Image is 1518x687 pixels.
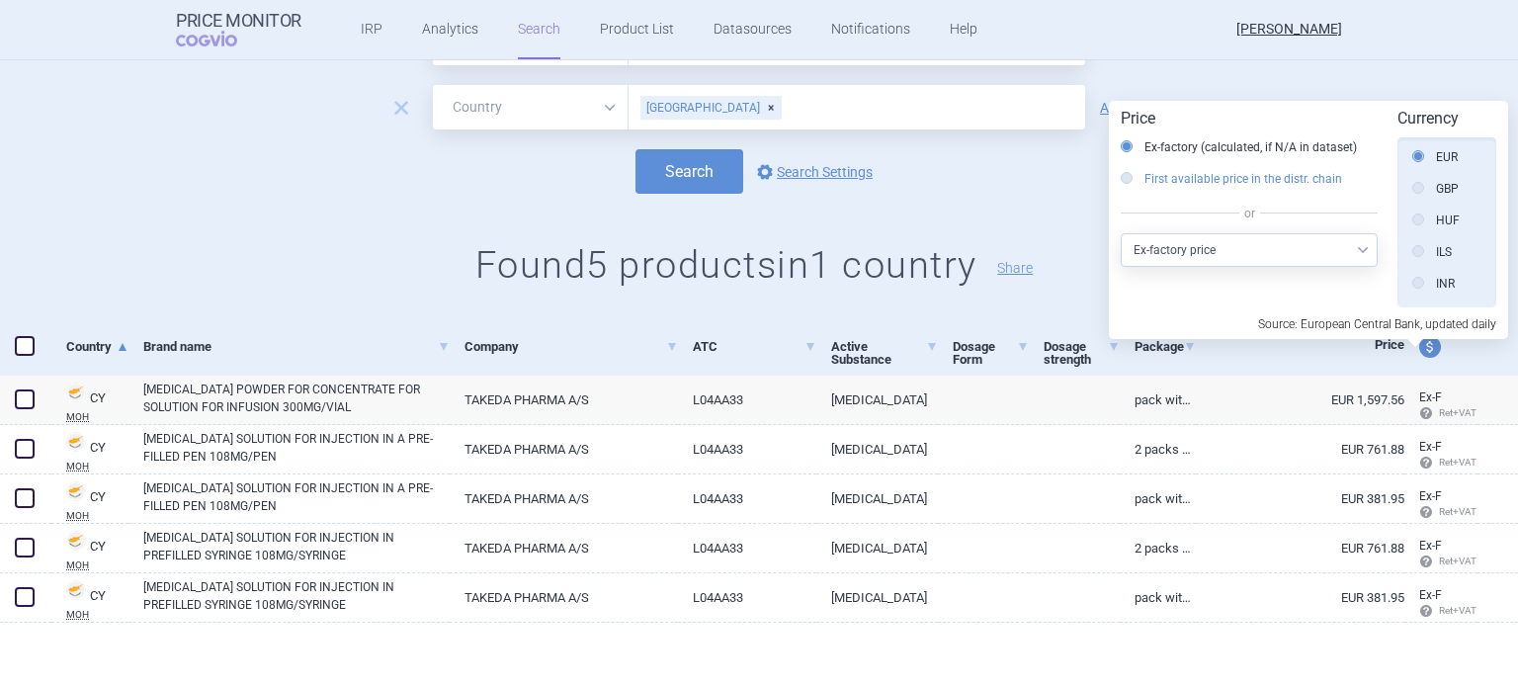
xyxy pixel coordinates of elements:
[1121,307,1496,331] p: Source: European Central Bank, updated daily
[816,425,938,473] a: [MEDICAL_DATA]
[1419,588,1442,602] span: Ex-factory price
[1196,376,1404,424] a: EUR 1,597.56
[143,430,450,466] a: [MEDICAL_DATA] SOLUTION FOR INJECTION IN A PRE-FILLED PEN 108MG/PEN
[1419,440,1442,454] span: Ex-factory price
[816,474,938,523] a: [MEDICAL_DATA]
[464,322,677,371] a: Company
[1419,605,1495,616] span: Ret+VAT calc
[1120,474,1196,523] a: PACK WITH 1 PREFILLED PEN X 108MG
[635,149,743,194] button: Search
[143,529,450,564] a: [MEDICAL_DATA] SOLUTION FOR INJECTION IN PREFILLED SYRINGE 108MG/SYRINGE
[66,412,128,422] abbr: MOH — Pharmaceutical Price List published by the Ministry of Health, Cyprus.
[1100,101,1220,115] a: Add search param?
[66,560,128,570] abbr: MOH — Pharmaceutical Price List published by the Ministry of Health, Cyprus.
[66,322,128,371] a: Country
[51,381,128,422] a: CYCYMOH
[1196,474,1404,523] a: EUR 381.95
[816,376,938,424] a: [MEDICAL_DATA]
[66,531,86,551] img: Cyprus
[66,383,86,402] img: Cyprus
[1121,109,1155,128] strong: Price
[66,462,128,472] abbr: MOH — Pharmaceutical Price List published by the Ministry of Health, Cyprus.
[1404,581,1477,627] a: Ex-F Ret+VAT calc
[816,573,938,622] a: [MEDICAL_DATA]
[450,474,677,523] a: TAKEDA PHARMA A/S
[1404,482,1477,528] a: Ex-F Ret+VAT calc
[678,425,817,473] a: L04AA33
[51,479,128,521] a: CYCYMOH
[1419,556,1495,566] span: Ret+VAT calc
[143,322,450,371] a: Brand name
[831,322,938,384] a: Active Substance
[1196,573,1404,622] a: EUR 381.95
[678,573,817,622] a: L04AA33
[1404,532,1477,577] a: Ex-F Ret+VAT calc
[1375,337,1404,352] span: Price
[1044,322,1120,384] a: Dosage strength
[450,573,677,622] a: TAKEDA PHARMA A/S
[1120,425,1196,473] a: 2 PACKS WITH 1 PREFILLED PEN X 108MG (MULTIPACK)
[1120,573,1196,622] a: PACK WITH 1 PREFILLED SYRINGE X 108MG
[816,524,938,572] a: [MEDICAL_DATA]
[66,580,86,600] img: Cyprus
[678,376,817,424] a: L04AA33
[1404,433,1477,478] a: Ex-F Ret+VAT calc
[640,96,782,120] div: [GEOGRAPHIC_DATA]
[176,31,265,46] span: COGVIO
[1404,384,1477,429] a: Ex-F Ret+VAT calc
[176,11,301,31] strong: Price Monitor
[1120,376,1196,424] a: PACK WITH 1 VIAL X 300MG
[143,578,450,614] a: [MEDICAL_DATA] SOLUTION FOR INJECTION IN PREFILLED SYRINGE 108MG/SYRINGE
[678,474,817,523] a: L04AA33
[693,322,817,371] a: ATC
[953,322,1029,384] a: Dosage Form
[1397,109,1459,128] strong: Currency
[51,578,128,620] a: CYCYMOH
[450,376,677,424] a: TAKEDA PHARMA A/S
[1412,242,1452,262] label: ILS
[1135,322,1196,371] a: Package
[1412,211,1460,230] label: HUF
[1121,169,1342,189] label: First available price in the distr. chain
[753,160,873,184] a: Search Settings
[997,261,1033,275] button: Share
[1120,524,1196,572] a: 2 PACKS WITH 1 PREFILLED SYRINGE X 108MG (MULTIPACK)
[51,430,128,472] a: CYCYMOH
[176,11,301,48] a: Price MonitorCOGVIO
[450,524,677,572] a: TAKEDA PHARMA A/S
[1196,524,1404,572] a: EUR 761.88
[143,381,450,416] a: [MEDICAL_DATA] POWDER FOR CONCENTRATE FOR SOLUTION FOR INFUSION 300MG/VIAL
[1419,489,1442,503] span: Ex-factory price
[1412,179,1459,199] label: GBP
[1419,407,1495,418] span: Ret+VAT calc
[1196,425,1404,473] a: EUR 761.88
[1121,137,1357,157] label: Ex-factory (calculated, if N/A in dataset)
[1419,539,1442,553] span: Ex-factory price
[1419,457,1495,468] span: Ret+VAT calc
[450,425,677,473] a: TAKEDA PHARMA A/S
[66,511,128,521] abbr: MOH — Pharmaceutical Price List published by the Ministry of Health, Cyprus.
[1412,147,1458,167] label: EUR
[678,524,817,572] a: L04AA33
[1419,506,1495,517] span: Ret+VAT calc
[66,432,86,452] img: Cyprus
[1419,390,1442,404] span: Ex-factory price
[1239,204,1260,223] span: or
[66,610,128,620] abbr: MOH — Pharmaceutical Price List published by the Ministry of Health, Cyprus.
[66,481,86,501] img: Cyprus
[51,529,128,570] a: CYCYMOH
[1412,305,1454,325] label: ISK
[1412,274,1455,294] label: INR
[143,479,450,515] a: [MEDICAL_DATA] SOLUTION FOR INJECTION IN A PRE-FILLED PEN 108MG/PEN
